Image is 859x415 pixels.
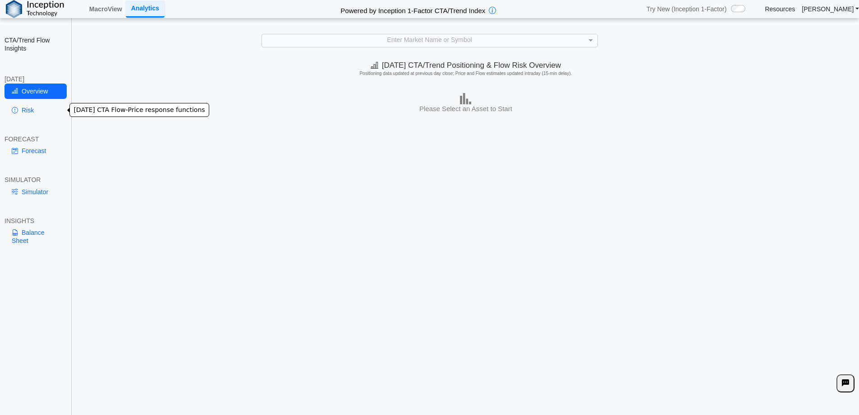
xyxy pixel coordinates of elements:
[5,176,67,184] div: SIMULATOR
[802,5,859,13] a: [PERSON_NAME]
[460,93,471,104] img: bar-chart.png
[5,75,67,83] div: [DATE]
[5,184,67,200] a: Simulator
[86,1,126,17] a: MacroView
[765,5,795,13] a: Resources
[647,5,727,13] span: Try New (Inception 1-Factor)
[5,84,67,99] a: Overview
[5,143,67,159] a: Forecast
[5,217,67,225] div: INSIGHTS
[5,135,67,143] div: FORECAST
[5,103,67,118] a: Risk
[5,225,67,248] a: Balance Sheet
[262,34,597,47] div: Enter Market Name or Symbol
[69,103,209,117] div: [DATE] CTA Flow-Price response functions
[337,3,489,15] h2: Powered by Inception 1-Factor CTA/Trend Index
[76,71,855,76] h5: Positioning data updated at previous day close; Price and Flow estimates updated intraday (15-min...
[371,61,561,70] span: [DATE] CTA/Trend Positioning & Flow Risk Overview
[5,36,67,52] h2: CTA/Trend Flow Insights
[126,0,165,17] a: Analytics
[75,104,857,113] h3: Please Select an Asset to Start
